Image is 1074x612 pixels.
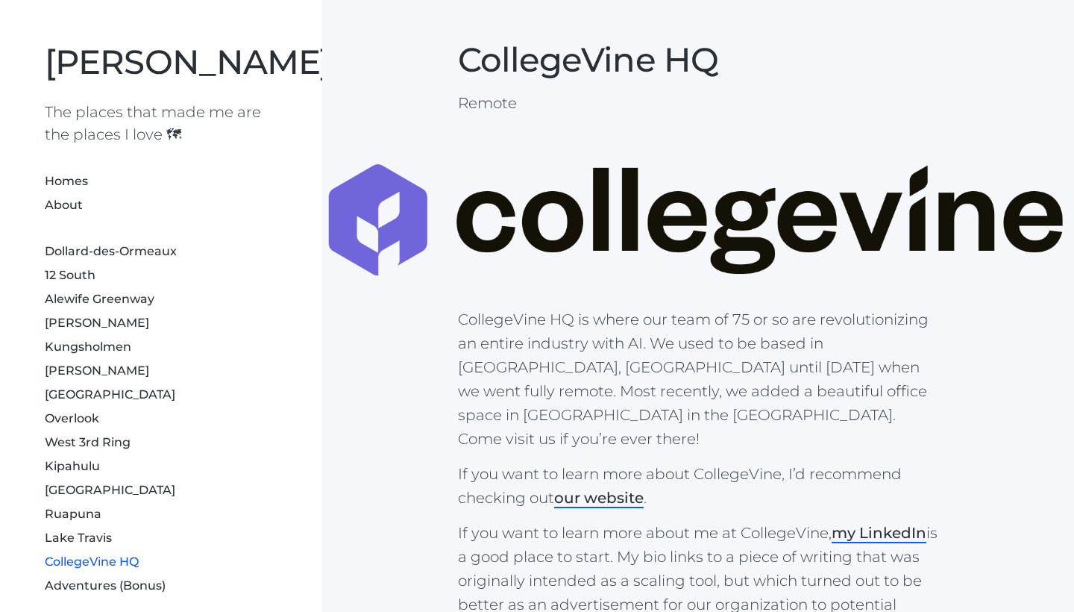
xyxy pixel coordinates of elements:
a: Homes [45,174,88,188]
a: my LinkedIn [832,524,926,543]
a: [GEOGRAPHIC_DATA] [45,387,175,402]
a: Lake Travis [45,531,112,545]
p: CollegeVine HQ is where our team of 75 or so are revolutionizing an entire industry with AI. We u... [458,307,939,451]
h1: CollegeVine HQ [458,40,939,80]
a: Dollard-des-Ormeaux [45,244,177,258]
a: Adventures (Bonus) [45,578,166,593]
a: Kungsholmen [45,340,131,354]
a: [PERSON_NAME] [45,316,149,330]
a: Alewife Greenway [45,292,154,306]
h1: The places that made me are the places I love 🗺 [45,101,277,146]
a: our website [554,489,644,508]
a: [PERSON_NAME] [45,363,149,378]
a: [PERSON_NAME] [45,41,330,82]
a: About [45,198,83,212]
a: 12 South [45,268,95,282]
a: West 3rd Ring [45,435,131,449]
a: Kipahulu [45,459,100,473]
a: [GEOGRAPHIC_DATA] [45,483,175,497]
a: Ruapuna [45,507,101,521]
p: Remote [458,91,939,115]
p: If you want to learn more about CollegeVine, I’d recommend checking out . [458,462,939,510]
a: CollegeVine HQ [45,555,139,569]
a: Overlook [45,411,99,425]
